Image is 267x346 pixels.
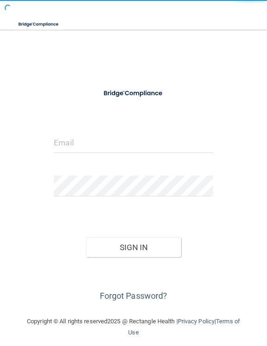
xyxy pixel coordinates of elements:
[128,318,240,336] a: Terms of Use
[54,132,213,153] input: Email
[97,85,169,101] img: bridge_compliance_login_screen.278c3ca4.svg
[86,237,181,258] button: Sign In
[100,291,168,301] a: Forgot Password?
[14,15,64,34] img: bridge_compliance_login_screen.278c3ca4.svg
[178,318,215,325] a: Privacy Policy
